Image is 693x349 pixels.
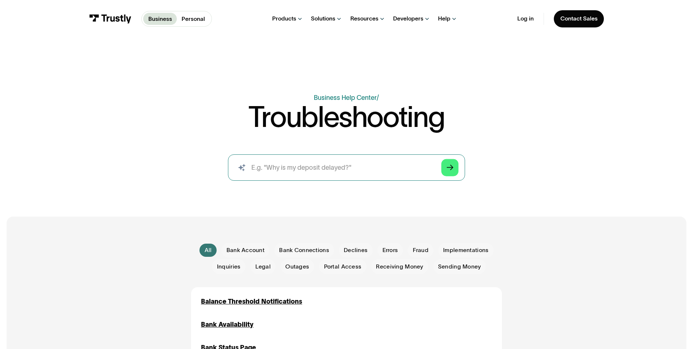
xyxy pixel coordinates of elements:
[517,15,534,22] a: Log in
[248,103,445,131] h1: Troubleshooting
[324,263,362,271] span: Portal Access
[311,15,335,22] div: Solutions
[438,15,450,22] div: Help
[554,10,604,27] a: Contact Sales
[350,15,378,22] div: Resources
[279,246,329,254] span: Bank Connections
[201,320,254,330] a: Bank Availability
[228,154,465,181] form: Search
[382,246,398,254] span: Errors
[226,246,264,254] span: Bank Account
[201,297,302,307] a: Balance Threshold Notifications
[182,15,205,23] p: Personal
[560,15,598,22] div: Contact Sales
[199,244,217,257] a: All
[177,13,210,25] a: Personal
[438,263,481,271] span: Sending Money
[413,246,429,254] span: Fraud
[148,15,172,23] p: Business
[443,246,488,254] span: Implementations
[89,14,132,23] img: Trustly Logo
[285,263,309,271] span: Outages
[143,13,177,25] a: Business
[393,15,423,22] div: Developers
[228,154,465,181] input: search
[217,263,241,271] span: Inquiries
[344,246,368,254] span: Declines
[255,263,271,271] span: Legal
[376,263,423,271] span: Receiving Money
[314,94,377,101] a: Business Help Center
[191,243,502,274] form: Email Form
[377,94,379,101] div: /
[205,246,212,254] div: All
[272,15,296,22] div: Products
